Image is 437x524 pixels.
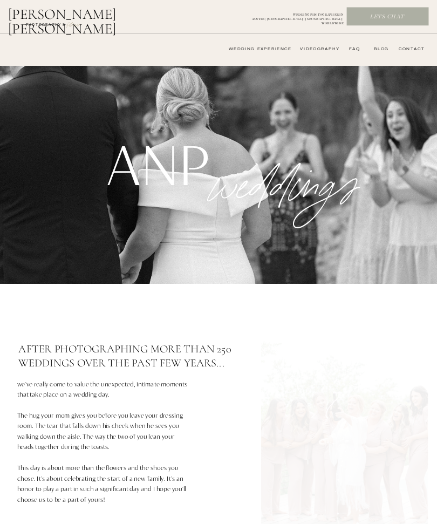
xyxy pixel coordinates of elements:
h2: After photographing more than 250 weddings over the past few years... [18,342,250,386]
a: wedding experience [218,46,292,52]
p: WEDDING PHOTOGRAPHER IN AUSTIN | [GEOGRAPHIC_DATA] | [GEOGRAPHIC_DATA] | WORLDWIDE [240,13,344,21]
a: photography & [22,22,69,31]
a: bLog [371,46,389,52]
a: [PERSON_NAME] [PERSON_NAME] [8,7,154,24]
a: FILMs [60,19,87,28]
a: CONTACT [396,46,425,52]
p: we've really come to value the unexpected, intimate moments that take place on a wedding day. The... [17,378,189,519]
a: WEDDING PHOTOGRAPHER INAUSTIN | [GEOGRAPHIC_DATA] | [GEOGRAPHIC_DATA] | WORLDWIDE [240,13,344,21]
a: Lets chat [347,13,427,21]
p: WEDDINGS [198,126,379,179]
a: videography [298,46,340,52]
h1: anp [107,137,206,190]
a: FAQ [346,46,360,52]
